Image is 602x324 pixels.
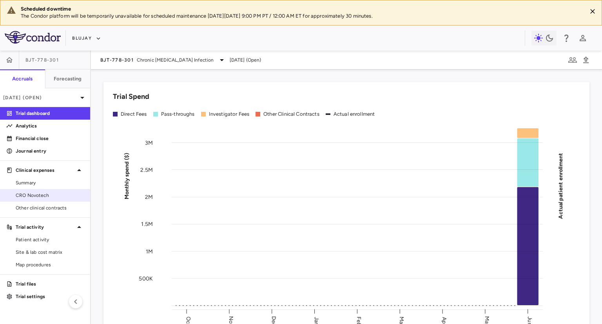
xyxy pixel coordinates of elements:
span: [DATE] (Open) [230,56,261,64]
span: BJT-778-301 [100,57,134,63]
span: Patient activity [16,236,84,243]
p: Trial activity [16,224,74,231]
button: Blujay [72,32,101,45]
div: Actual enrollment [334,111,375,118]
div: Investigator Fees [209,111,250,118]
p: Trial dashboard [16,110,84,117]
button: Close [587,5,598,17]
span: CRO Novotech [16,192,84,199]
span: Chronic [MEDICAL_DATA] Infection [137,56,214,64]
p: [DATE] (Open) [3,94,78,101]
div: Other Clinical Contracts [263,111,319,118]
h6: Trial Spend [113,91,149,102]
p: The Condor platform will be temporarily unavailable for scheduled maintenance [DATE][DATE] 9:00 P... [21,13,580,20]
span: Map procedures [16,261,84,268]
tspan: Monthly spend ($) [123,153,130,199]
tspan: 2M [145,194,153,200]
span: Site & lab cost matrix [16,249,84,256]
div: Pass-throughs [161,111,195,118]
span: Summary [16,179,84,186]
h6: Accruals [12,75,33,82]
div: Direct Fees [121,111,147,118]
tspan: 1.5M [141,221,153,228]
p: Trial files [16,280,84,288]
p: Financial close [16,135,84,142]
tspan: 3M [145,139,153,146]
tspan: 1M [146,248,153,255]
h6: Forecasting [54,75,82,82]
span: Other clinical contracts [16,204,84,211]
tspan: 500K [139,275,153,282]
p: Analytics [16,122,84,129]
p: Journal entry [16,147,84,155]
div: Scheduled downtime [21,5,580,13]
tspan: 2.5M [140,166,153,173]
tspan: Actual patient enrollment [557,153,564,218]
p: Clinical expenses [16,167,74,174]
span: BJT-778-301 [25,57,59,63]
img: logo-full-SnFGN8VE.png [5,31,61,44]
p: Trial settings [16,293,84,300]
